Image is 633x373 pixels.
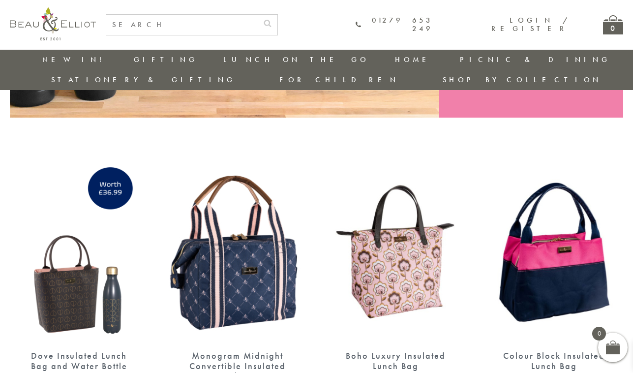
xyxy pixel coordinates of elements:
[10,7,96,40] img: logo
[491,15,569,33] a: Login / Register
[502,351,606,371] div: Colour Block Insulated Lunch Bag
[344,351,448,371] div: Boho Luxury Insulated Lunch Bag
[443,75,602,85] a: Shop by collection
[106,15,258,35] input: SEARCH
[51,75,236,85] a: Stationery & Gifting
[42,55,108,64] a: New in!
[223,55,369,64] a: Lunch On The Go
[460,55,610,64] a: Picnic & Dining
[603,15,623,34] a: 0
[168,162,307,341] img: Monogram Midnight Convertible Lunch Bag
[10,162,149,341] img: Dove Insulated Lunch Bag and Water Bottle
[134,55,198,64] a: Gifting
[279,75,399,85] a: For Children
[395,55,434,64] a: Home
[27,351,131,371] div: Dove Insulated Lunch Bag and Water Bottle
[356,16,433,33] a: 01279 653 249
[592,327,606,341] span: 0
[484,162,623,341] img: Colour Block Insulated Lunch Bag
[327,162,465,341] img: Boho Luxury Insulated Lunch Bag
